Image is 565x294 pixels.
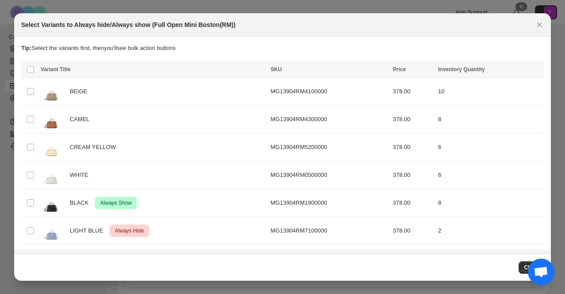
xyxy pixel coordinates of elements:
[435,217,544,245] td: 2
[435,245,544,273] td: 0
[528,259,554,285] div: チャットを開く
[268,134,390,161] td: MG13904RM5200000
[21,45,32,51] strong: Tip:
[98,198,133,208] span: Always Show
[70,115,94,124] span: CAMEL
[390,161,435,189] td: 378.00
[268,78,390,106] td: MG13904RM4100000
[390,245,435,273] td: 378.00
[70,87,92,96] span: BEIGE
[41,248,63,270] img: MG13904_RM78_color_01_edee721d-e87d-44f8-bf3b-5143339ae298.jpg
[393,66,406,73] span: Price
[41,108,63,130] img: MG13904_RM43_color_01.jpg
[21,20,236,29] h2: Select Variants to Always hide/Always show (Full Open Mini Boston(RM))
[533,19,546,31] button: Close
[435,161,544,189] td: 6
[268,217,390,245] td: MG13904RM7100000
[390,106,435,134] td: 378.00
[70,143,121,152] span: CREAM YELLOW
[435,134,544,161] td: 6
[390,189,435,217] td: 378.00
[390,78,435,106] td: 378.00
[21,44,544,53] p: Select the variants first, then you'll see bulk action buttons
[41,220,63,242] img: MG13904_RM71_color_01_9c79827d-c559-4050-b4c9-b4d519fab104.jpg
[519,261,544,274] button: Close
[70,226,108,235] span: LIGHT BLUE
[524,264,539,271] span: Close
[390,217,435,245] td: 378.00
[271,66,282,73] span: SKU
[41,192,63,214] img: MG13904_RM19_color_01_dda8d0a3-225e-4ef1-a0ed-a0edcbc5ef83.webp
[435,189,544,217] td: 8
[70,171,93,179] span: WHITE
[390,134,435,161] td: 378.00
[41,164,63,186] img: MG13904_RM05_color_01_7df29540-d437-4df2-8ee6-80ad20041dd1.jpg
[70,199,93,207] span: BLACK
[268,161,390,189] td: MG13904RM0500000
[41,80,63,103] img: MG13904_RM41_color_01_6d546094-cb93-4825-8786-ded48eb0e02f.jpg
[268,245,390,273] td: MG13904RM7800000
[435,106,544,134] td: 8
[41,136,63,158] img: MG13904_RM52_color_01_7d9bcffc-d950-42e1-811b-ce160a8d20d0.jpg
[41,66,71,73] span: Variant Title
[438,66,485,73] span: Inventory Quantity
[268,189,390,217] td: MG13904RM1900000
[435,78,544,106] td: 10
[113,225,146,236] span: Always Hide
[268,106,390,134] td: MG13904RM4300000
